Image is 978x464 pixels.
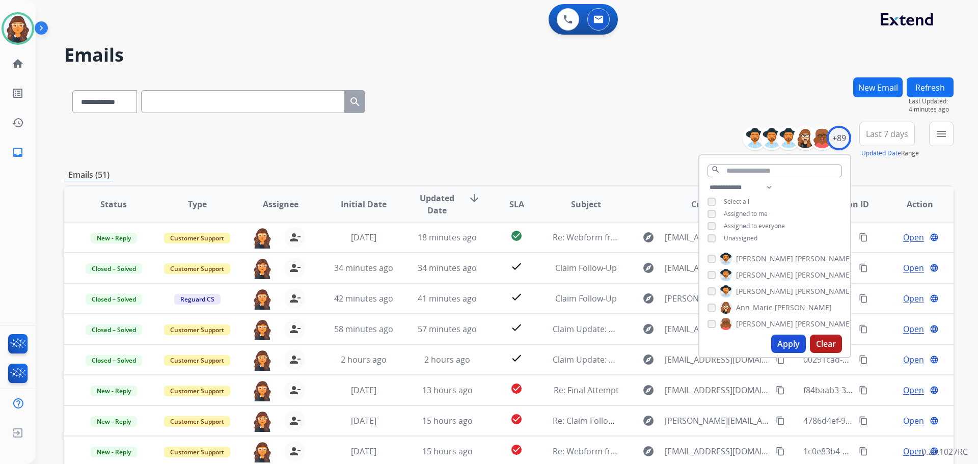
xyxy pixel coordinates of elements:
[642,292,655,305] mat-icon: explore
[776,386,785,395] mat-icon: content_copy
[665,445,770,457] span: [EMAIL_ADDRESS][DOMAIN_NAME]
[12,117,24,129] mat-icon: history
[665,323,770,335] span: [EMAIL_ADDRESS][DOMAIN_NAME]
[903,231,924,243] span: Open
[903,384,924,396] span: Open
[422,446,473,457] span: 15 hours ago
[289,384,301,396] mat-icon: person_remove
[289,353,301,366] mat-icon: person_remove
[736,270,793,280] span: [PERSON_NAME]
[341,354,387,365] span: 2 hours ago
[665,384,770,396] span: [EMAIL_ADDRESS][DOMAIN_NAME]
[289,323,301,335] mat-icon: person_remove
[164,263,230,274] span: Customer Support
[341,198,387,210] span: Initial Date
[665,231,770,243] span: [EMAIL_ADDRESS][DOMAIN_NAME]
[555,293,617,304] span: Claim Follow-Up
[252,380,273,401] img: agent-avatar
[64,169,114,181] p: Emails (51)
[642,231,655,243] mat-icon: explore
[351,232,376,243] span: [DATE]
[422,415,473,426] span: 15 hours ago
[724,234,757,242] span: Unassigned
[334,323,393,335] span: 58 minutes ago
[642,415,655,427] mat-icon: explore
[509,198,524,210] span: SLA
[803,446,958,457] span: 1c0e83b4-b47a-484a-9a21-c4f18b1826c8
[907,77,954,97] button: Refresh
[252,227,273,249] img: agent-avatar
[86,294,142,305] span: Closed – Solved
[776,355,785,364] mat-icon: content_copy
[351,385,376,396] span: [DATE]
[665,292,770,305] span: [PERSON_NAME][EMAIL_ADDRESS][DOMAIN_NAME]
[554,385,619,396] span: Re: Final Attempt
[724,209,768,218] span: Assigned to me
[795,286,852,296] span: [PERSON_NAME]
[553,415,628,426] span: Re: Claim Follow-Up
[188,198,207,210] span: Type
[736,286,793,296] span: [PERSON_NAME]
[510,383,523,395] mat-icon: check_circle
[909,105,954,114] span: 4 minutes ago
[424,354,470,365] span: 2 hours ago
[12,87,24,99] mat-icon: list_alt
[164,386,230,396] span: Customer Support
[859,386,868,395] mat-icon: content_copy
[930,416,939,425] mat-icon: language
[859,416,868,425] mat-icon: content_copy
[903,445,924,457] span: Open
[164,355,230,366] span: Customer Support
[795,319,852,329] span: [PERSON_NAME]
[510,230,523,242] mat-icon: check_circle
[665,262,770,274] span: [EMAIL_ADDRESS][DOMAIN_NAME]
[510,444,523,456] mat-icon: check_circle
[736,319,793,329] span: [PERSON_NAME]
[553,323,701,335] span: Claim Update: Parts ordered for repair
[351,446,376,457] span: [DATE]
[909,97,954,105] span: Last Updated:
[776,447,785,456] mat-icon: content_copy
[930,386,939,395] mat-icon: language
[510,260,523,272] mat-icon: check
[903,262,924,274] span: Open
[795,254,852,264] span: [PERSON_NAME]
[553,446,797,457] span: Re: Webform from [EMAIL_ADDRESS][DOMAIN_NAME] on [DATE]
[4,14,32,43] img: avatar
[642,384,655,396] mat-icon: explore
[859,263,868,272] mat-icon: content_copy
[334,293,393,304] span: 42 minutes ago
[930,233,939,242] mat-icon: language
[351,415,376,426] span: [DATE]
[803,415,958,426] span: 4786d4ef-9023-4929-93cc-888039347588
[771,335,806,353] button: Apply
[553,232,797,243] span: Re: Webform from [EMAIL_ADDRESS][DOMAIN_NAME] on [DATE]
[861,149,919,157] span: Range
[736,254,793,264] span: [PERSON_NAME]
[555,262,617,274] span: Claim Follow-Up
[164,447,230,457] span: Customer Support
[724,222,785,230] span: Assigned to everyone
[510,291,523,303] mat-icon: check
[263,198,298,210] span: Assignee
[930,263,939,272] mat-icon: language
[86,324,142,335] span: Closed – Solved
[571,198,601,210] span: Subject
[289,292,301,305] mat-icon: person_remove
[724,197,749,206] span: Select all
[827,126,851,150] div: +89
[903,353,924,366] span: Open
[334,262,393,274] span: 34 minutes ago
[91,386,137,396] span: New - Reply
[665,353,770,366] span: [EMAIL_ADDRESS][DOMAIN_NAME]
[12,58,24,70] mat-icon: home
[510,352,523,364] mat-icon: check
[861,149,901,157] button: Updated Date
[803,354,960,365] span: 00291cad-220e-4d86-94d2-2ed12580912f
[691,198,731,210] span: Customer
[870,186,954,222] th: Action
[935,128,947,140] mat-icon: menu
[91,233,137,243] span: New - Reply
[803,385,956,396] span: f84baab3-3f15-4e43-a13c-7c4c5a1114b9
[289,231,301,243] mat-icon: person_remove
